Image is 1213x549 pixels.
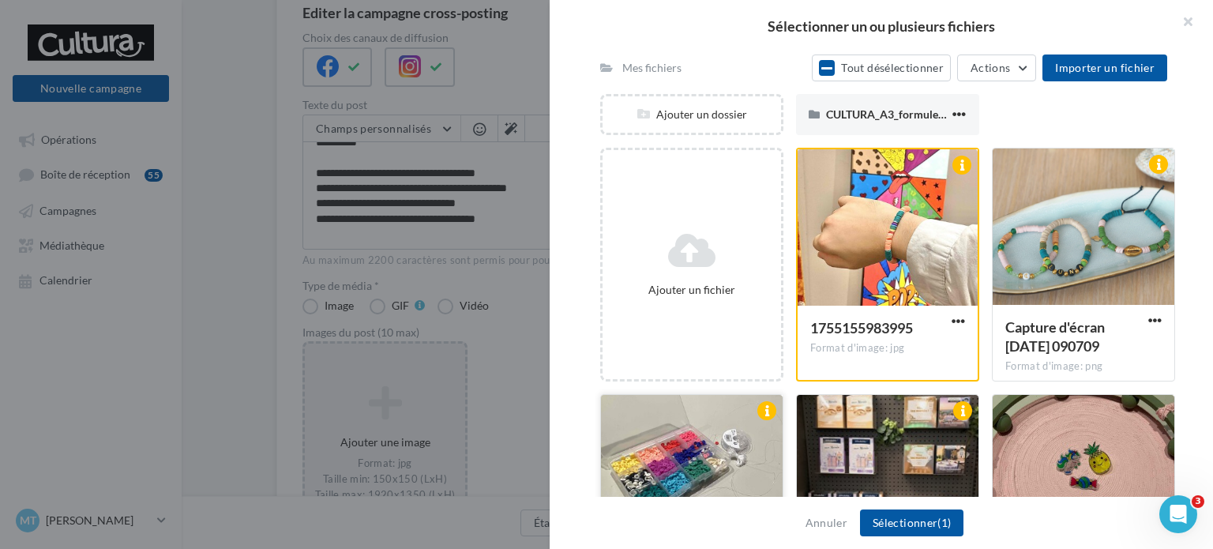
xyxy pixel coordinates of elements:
span: Actions [971,61,1010,74]
span: (1) [937,516,951,529]
div: Mes fichiers [622,60,682,76]
h2: Sélectionner un ou plusieurs fichiers [575,19,1188,33]
button: Tout désélectionner [812,55,951,81]
div: Format d'image: png [1005,359,1162,374]
button: Actions [957,55,1036,81]
span: Capture d'écran 2025-08-14 090709 [1005,318,1105,355]
button: Sélectionner(1) [860,510,963,536]
div: Ajouter un dossier [603,107,781,122]
button: Importer un fichier [1042,55,1167,81]
iframe: Intercom live chat [1159,495,1197,533]
span: 3 [1192,495,1204,508]
button: Annuler [799,513,854,532]
div: Format d'image: jpg [810,341,965,355]
div: Ajouter un fichier [609,282,775,298]
span: 1755155983995 [810,319,913,337]
span: CULTURA_A3_formule_anniversaire_plongeoir1 (1) (1) [826,107,1092,121]
span: Importer un fichier [1055,61,1155,74]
